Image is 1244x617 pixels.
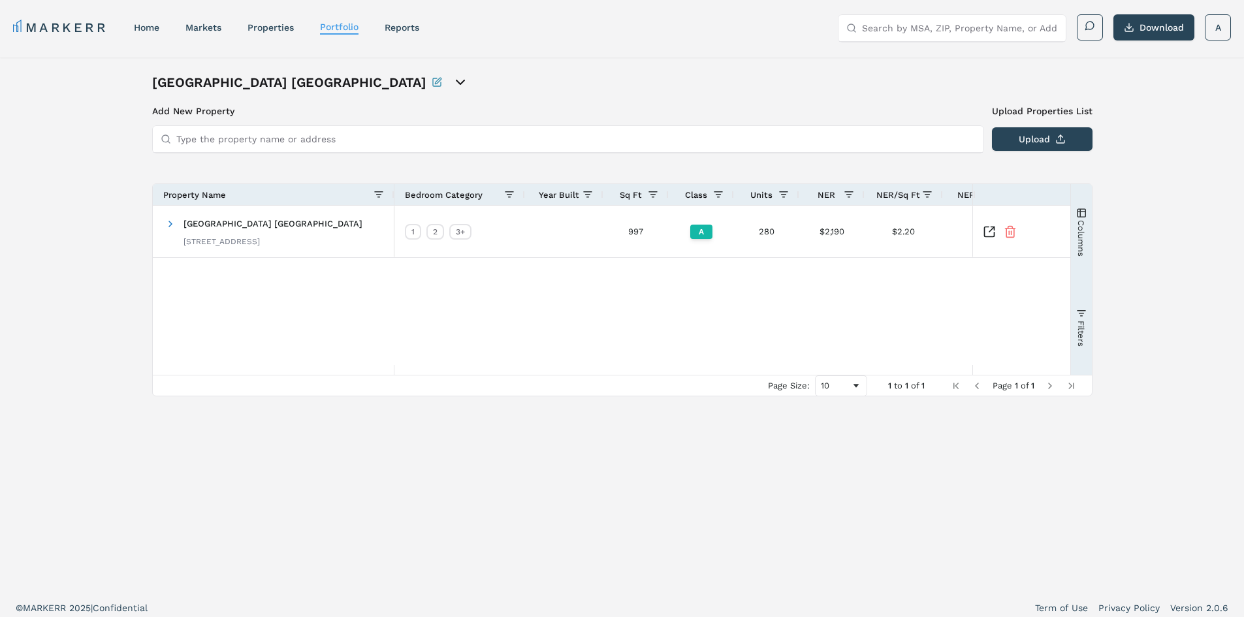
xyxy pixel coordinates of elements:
div: A [690,225,712,239]
button: Upload [992,127,1092,151]
span: Confidential [93,603,148,613]
span: Page [993,381,1012,390]
div: First Page [951,381,961,391]
a: markets [185,22,221,33]
button: Rename this portfolio [432,73,442,91]
span: Filters [1076,320,1086,346]
span: 1 [888,381,891,390]
input: Type the property name or address [176,126,976,152]
span: Sq Ft [620,190,642,200]
button: open portfolio options [453,74,468,90]
a: Version 2.0.6 [1170,601,1228,614]
span: Columns [1076,219,1086,256]
button: A [1205,14,1231,40]
div: 280 [734,206,799,257]
span: of [1021,381,1029,390]
div: $2,190 [799,206,865,257]
label: Upload Properties List [992,104,1092,118]
span: of [911,381,919,390]
button: Download [1113,14,1194,40]
div: 2 [426,224,444,240]
span: Year Built [539,190,579,200]
span: © [16,603,23,613]
span: MARKERR [23,603,69,613]
a: MARKERR [13,18,108,37]
div: [STREET_ADDRESS] [183,236,362,247]
div: Page Size [815,375,867,396]
span: 1 [1015,381,1018,390]
span: A [1215,21,1221,34]
h1: [GEOGRAPHIC_DATA] [GEOGRAPHIC_DATA] [152,73,426,91]
span: NER/Sq Ft [876,190,920,200]
span: 2025 | [69,603,93,613]
span: to [894,381,902,390]
div: 997 [603,206,669,257]
span: NER Growth (Weekly) [957,190,1048,200]
div: Previous Page [972,381,982,391]
h3: Add New Property [152,104,984,118]
div: 10 [821,381,851,390]
span: 1 [905,381,908,390]
a: reports [385,22,419,33]
span: NER [818,190,835,200]
div: Next Page [1045,381,1055,391]
input: Search by MSA, ZIP, Property Name, or Address [862,15,1058,41]
a: Privacy Policy [1098,601,1160,614]
a: Portfolio [320,22,359,32]
div: 3+ [449,224,471,240]
span: [GEOGRAPHIC_DATA] [GEOGRAPHIC_DATA] [183,219,362,229]
button: Remove Property From Portfolio [1004,225,1017,238]
span: Class [685,190,707,200]
span: Property Name [163,190,226,200]
div: 1 [405,224,421,240]
span: Bedroom Category [405,190,483,200]
span: 1 [921,381,925,390]
a: Term of Use [1035,601,1088,614]
a: home [134,22,159,33]
span: Units [750,190,773,200]
div: Last Page [1066,381,1076,391]
span: 1 [1031,381,1034,390]
div: +0.15% [943,206,1074,257]
a: Inspect Comparable [983,225,996,238]
a: properties [247,22,294,33]
div: Page Size: [768,381,810,390]
div: $2.20 [865,206,943,257]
